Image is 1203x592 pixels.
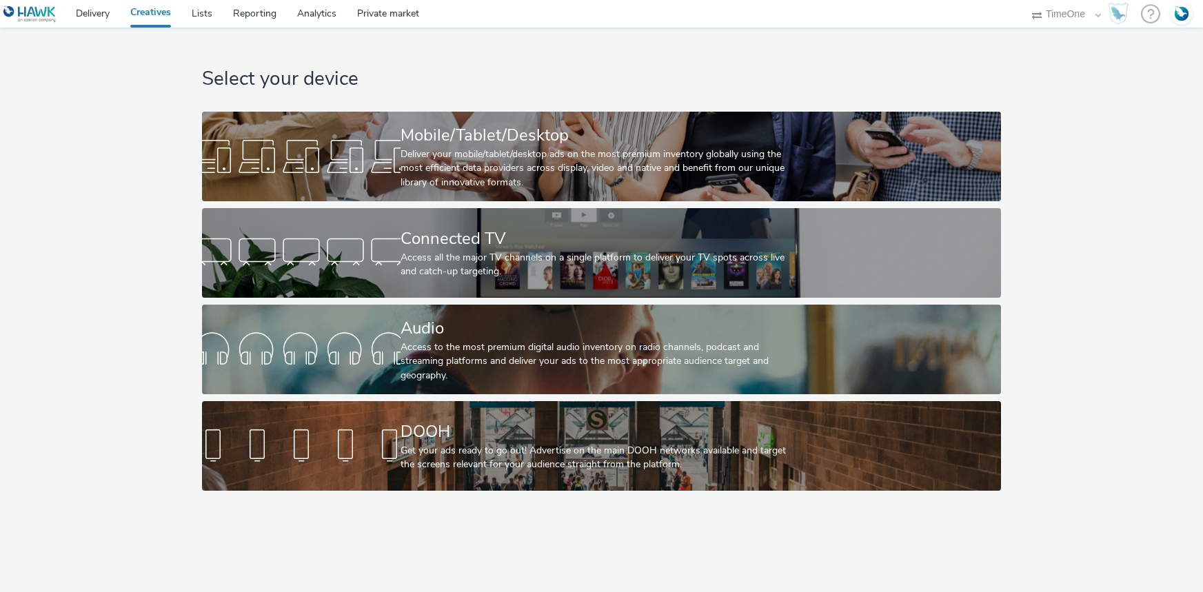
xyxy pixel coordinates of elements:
img: Hawk Academy [1108,3,1129,25]
div: Audio [401,316,797,340]
div: Get your ads ready to go out! Advertise on the main DOOH networks available and target the screen... [401,444,797,472]
div: DOOH [401,420,797,444]
a: Hawk Academy [1108,3,1134,25]
div: Deliver your mobile/tablet/desktop ads on the most premium inventory globally using the most effi... [401,147,797,190]
div: Access to the most premium digital audio inventory on radio channels, podcast and streaming platf... [401,340,797,382]
div: Connected TV [401,227,797,251]
a: Connected TVAccess all the major TV channels on a single platform to deliver your TV spots across... [202,208,1001,298]
img: undefined Logo [3,6,57,23]
a: DOOHGet your ads ready to go out! Advertise on the main DOOH networks available and target the sc... [202,401,1001,491]
div: Access all the major TV channels on a single platform to deliver your TV spots across live and ca... [401,251,797,279]
div: Mobile/Tablet/Desktop [401,123,797,147]
h1: Select your device [202,66,1001,92]
img: Account FR [1171,3,1192,24]
a: AudioAccess to the most premium digital audio inventory on radio channels, podcast and streaming ... [202,305,1001,394]
a: Mobile/Tablet/DesktopDeliver your mobile/tablet/desktop ads on the most premium inventory globall... [202,112,1001,201]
